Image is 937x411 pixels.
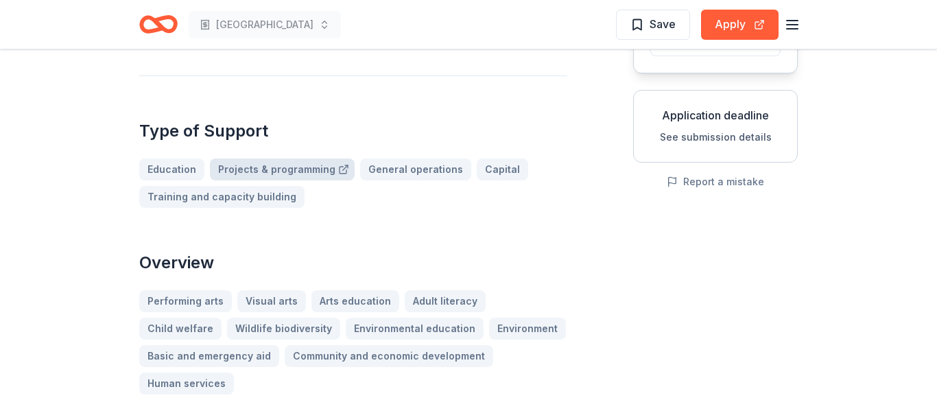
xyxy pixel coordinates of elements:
button: [GEOGRAPHIC_DATA] [189,11,341,38]
a: Home [139,8,178,40]
span: Save [650,15,676,33]
button: Apply [701,10,779,40]
h2: Overview [139,252,567,274]
button: Save [616,10,690,40]
a: Projects & programming [210,158,355,180]
button: Report a mistake [667,174,764,190]
a: Training and capacity building [139,186,305,208]
a: General operations [360,158,471,180]
div: Application deadline [645,107,786,124]
button: See submission details [660,129,772,145]
span: [GEOGRAPHIC_DATA] [216,16,313,33]
a: Capital [477,158,528,180]
a: Education [139,158,204,180]
h2: Type of Support [139,120,567,142]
